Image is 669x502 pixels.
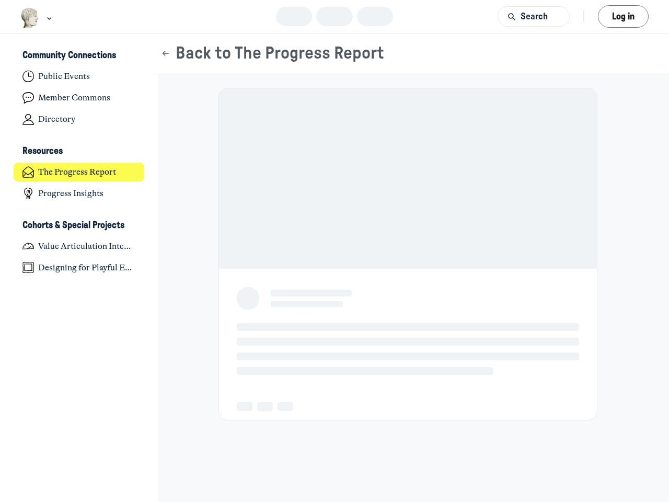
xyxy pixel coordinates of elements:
[14,47,145,65] button: Community ConnectionsCollapse space
[22,146,63,157] h3: Resources
[14,88,145,108] a: Member Commons
[20,7,54,29] button: Museums as Progress logo
[38,263,135,273] h4: Designing for Playful Engagement
[14,216,145,234] button: Cohorts & Special ProjectsCollapse space
[38,241,135,252] h4: Value Articulation Intensive (Cultural Leadership Lab)
[38,188,103,199] h4: Progress Insights
[160,43,384,64] button: Back to The Progress Report
[14,143,145,161] button: ResourcesCollapse space
[498,6,570,27] button: Search
[147,33,669,74] header: Page Header
[20,8,40,28] img: Museums as Progress logo
[14,184,145,203] a: Progress Insights
[22,50,116,61] h3: Community Connections
[14,163,145,182] a: The Progress Report
[38,71,90,82] h4: Public Events
[14,236,145,256] a: Value Articulation Intensive (Cultural Leadership Lab)
[598,5,649,28] button: Log in
[22,220,124,231] h3: Cohorts & Special Projects
[38,114,75,124] h4: Directory
[14,67,145,86] a: Public Events
[38,93,110,103] h4: Member Commons
[14,258,145,277] a: Designing for Playful Engagement
[38,167,116,177] h4: The Progress Report
[14,110,145,129] a: Directory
